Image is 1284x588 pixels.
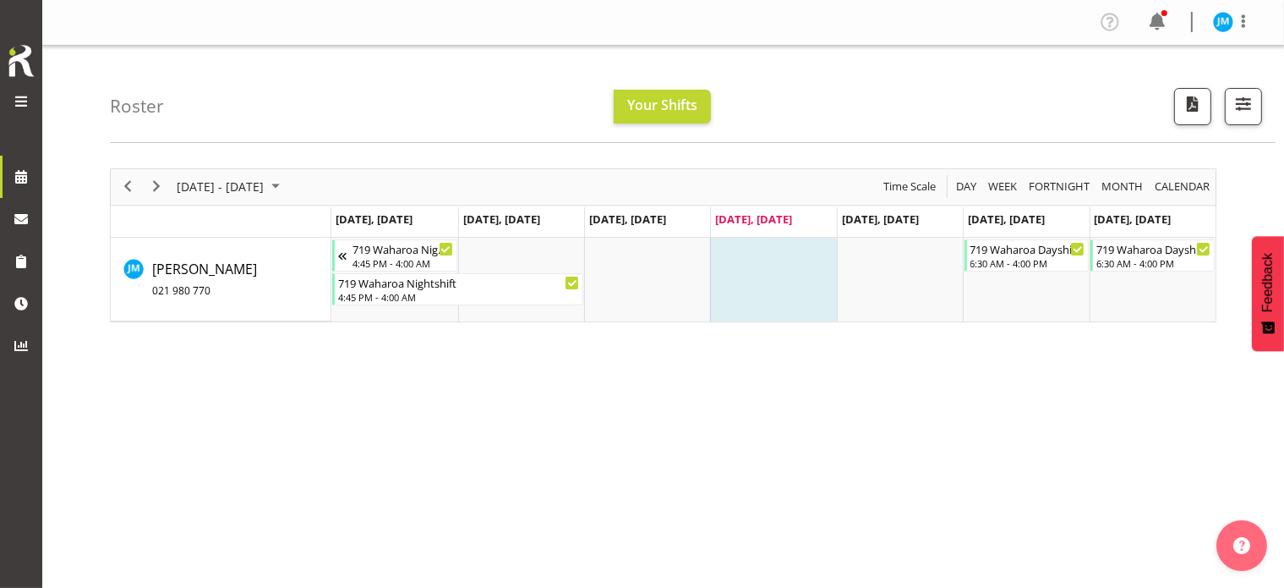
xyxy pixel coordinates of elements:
div: 719 Waharoa Dayshift [1096,240,1210,257]
div: 719 Waharoa Nightshift [352,240,452,257]
span: [DATE], [DATE] [715,212,792,227]
button: Feedback - Show survey [1252,236,1284,351]
div: previous period [113,169,142,205]
div: John May"s event - 719 Waharoa Nightshift Begin From Monday, August 11, 2025 at 4:45:00 PM GMT+12... [332,273,583,305]
button: Next [145,176,168,197]
div: 4:45 PM - 4:00 AM [338,290,579,304]
span: [DATE], [DATE] [463,212,540,227]
span: Week [986,176,1019,197]
span: calendar [1153,176,1211,197]
div: 719 Waharoa Nightshift [338,274,579,291]
button: Time Scale [881,176,939,197]
table: Timeline Week of August 14, 2025 [331,238,1216,321]
div: John May"s event - 719 Waharoa Dayshift Begin From Saturday, August 16, 2025 at 6:30:00 AM GMT+12... [964,239,1089,272]
button: Timeline Day [953,176,980,197]
img: Rosterit icon logo [4,42,38,80]
a: [PERSON_NAME]021 980 770 [152,259,257,299]
div: next period [142,169,171,205]
button: Filter Shifts [1225,88,1262,125]
div: 4:45 PM - 4:00 AM [352,256,452,270]
img: john-may11696.jpg [1213,12,1233,32]
button: Timeline Month [1099,176,1146,197]
span: Time Scale [882,176,937,197]
span: [PERSON_NAME] [152,260,257,299]
div: Timeline Week of August 14, 2025 [110,168,1216,322]
span: Feedback [1260,253,1276,312]
div: 6:30 AM - 4:00 PM [1096,256,1210,270]
button: Your Shifts [614,90,711,124]
div: John May"s event - 719 Waharoa Nightshift Begin From Sunday, August 10, 2025 at 4:45:00 PM GMT+12... [332,239,456,272]
img: help-xxl-2.png [1233,537,1250,554]
span: [DATE] - [DATE] [175,176,265,197]
div: John May"s event - 719 Waharoa Dayshift Begin From Sunday, August 17, 2025 at 6:30:00 AM GMT+12:0... [1090,239,1215,272]
button: August 2025 [174,176,287,197]
div: 719 Waharoa Dayshift [970,240,1085,257]
span: [DATE], [DATE] [589,212,666,227]
button: Previous [117,176,139,197]
span: Your Shifts [627,96,697,114]
button: Month [1152,176,1213,197]
td: John May resource [111,238,331,321]
button: Fortnight [1026,176,1093,197]
span: 021 980 770 [152,283,210,298]
button: Download a PDF of the roster according to the set date range. [1174,88,1211,125]
span: Month [1100,176,1145,197]
span: [DATE], [DATE] [968,212,1045,227]
span: [DATE], [DATE] [336,212,413,227]
div: 6:30 AM - 4:00 PM [970,256,1085,270]
div: August 11 - 17, 2025 [171,169,290,205]
span: Day [954,176,978,197]
span: [DATE], [DATE] [842,212,919,227]
button: Timeline Week [986,176,1020,197]
span: Fortnight [1027,176,1091,197]
h4: Roster [110,96,164,116]
span: [DATE], [DATE] [1095,212,1172,227]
